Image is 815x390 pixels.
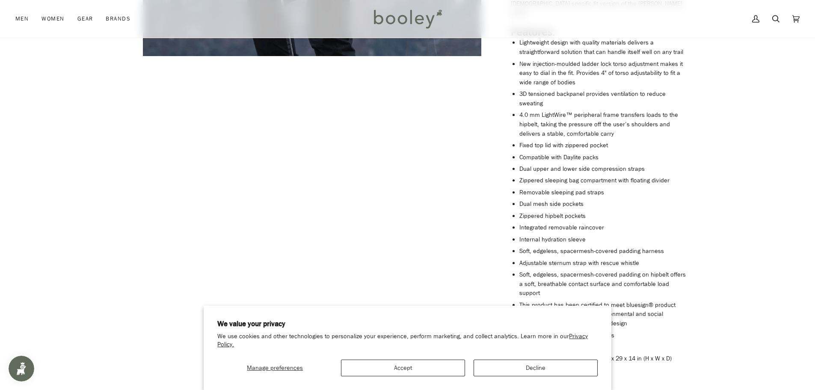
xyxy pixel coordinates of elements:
li: Internal hydration sleeve [519,235,688,244]
li: 3D tensioned backpanel provides ventilation to reduce sweating [519,89,688,108]
h2: We value your privacy [217,319,598,329]
span: Brands [106,15,130,23]
li: Adjustable sternum strap with rescue whistle [519,259,688,268]
li: Dual mesh side pockets [519,199,688,209]
li: 4.0 mm LightWire™ peripheral frame transfers loads to the hipbelt, taking the pressure off the us... [519,110,688,138]
img: Booley [370,6,445,31]
li: Lightweight design with quality materials delivers a straightforward solution that can handle its... [519,38,688,57]
iframe: Button to open loyalty program pop-up [9,356,34,381]
button: Accept [341,360,465,376]
li: Soft, edgeless, spacermesh-covered padding harness [519,247,688,256]
p: We use cookies and other technologies to personalize your experience, perform marketing, and coll... [217,333,598,349]
button: Decline [474,360,598,376]
span: Gear [77,15,93,23]
span: Women [41,15,64,23]
li: Zippered sleeping bag compartment with floating divider [519,176,688,185]
button: Manage preferences [217,360,332,376]
li: Compatible with Daylite packs [519,153,688,162]
li: Removable sleeping pad straps [519,188,688,197]
li: Integrated removable raincover [519,223,688,232]
li: Soft, edgeless, spacermesh-covered padding on hipbelt offers a soft, breathable contact surface a... [519,270,688,298]
li: Fixed top lid with zippered pocket [519,141,688,150]
a: Privacy Policy. [217,332,588,348]
span: Men [15,15,29,23]
li: New injection-moulded ladder lock torso adjustment makes it easy to dial in the fit. Provides 4" ... [519,60,688,87]
span: Manage preferences [247,364,303,372]
li: Zippered hipbelt pockets [519,211,688,221]
li: This product has been certified to meet bluesign® product requirements, ensuring that environment... [519,301,688,328]
li: Dual upper and lower side compression straps [519,164,688,174]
